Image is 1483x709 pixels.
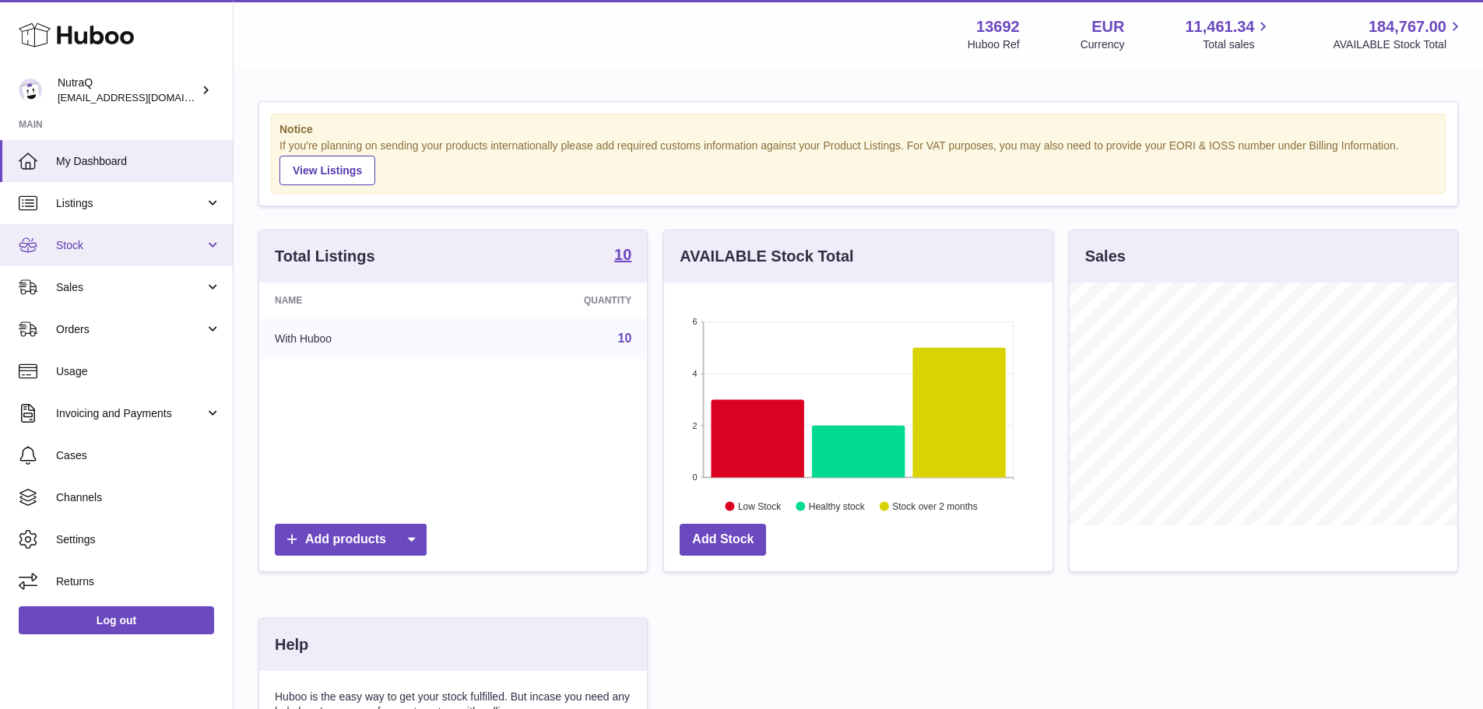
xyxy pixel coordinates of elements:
text: 4 [693,369,698,378]
h3: Help [275,634,308,655]
span: Channels [56,490,221,505]
td: With Huboo [259,318,464,359]
text: Stock over 2 months [893,500,978,511]
span: 11,461.34 [1185,16,1254,37]
span: Settings [56,532,221,547]
a: Log out [19,606,214,634]
span: Stock [56,238,205,253]
strong: Notice [279,122,1437,137]
div: NutraQ [58,75,198,105]
h3: AVAILABLE Stock Total [680,246,853,267]
span: Total sales [1203,37,1272,52]
img: log@nutraq.com [19,79,42,102]
text: Healthy stock [809,500,866,511]
div: If you're planning on sending your products internationally please add required customs informati... [279,139,1437,185]
span: My Dashboard [56,154,221,169]
span: [EMAIL_ADDRESS][DOMAIN_NAME] [58,91,229,104]
a: Add Stock [680,524,766,556]
a: View Listings [279,156,375,185]
span: 184,767.00 [1369,16,1446,37]
h3: Sales [1085,246,1126,267]
h3: Total Listings [275,246,375,267]
span: AVAILABLE Stock Total [1333,37,1464,52]
a: 11,461.34 Total sales [1185,16,1272,52]
a: 10 [618,332,632,345]
span: Cases [56,448,221,463]
th: Name [259,283,464,318]
text: 6 [693,317,698,326]
div: Currency [1081,37,1125,52]
text: 2 [693,420,698,430]
span: Usage [56,364,221,379]
span: Returns [56,574,221,589]
text: 0 [693,472,698,482]
span: Invoicing and Payments [56,406,205,421]
strong: EUR [1091,16,1124,37]
th: Quantity [464,283,647,318]
a: 184,767.00 AVAILABLE Stock Total [1333,16,1464,52]
strong: 13692 [976,16,1020,37]
a: Add products [275,524,427,556]
text: Low Stock [738,500,782,511]
span: Listings [56,196,205,211]
strong: 10 [614,247,631,262]
div: Huboo Ref [968,37,1020,52]
span: Sales [56,280,205,295]
span: Orders [56,322,205,337]
a: 10 [614,247,631,265]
